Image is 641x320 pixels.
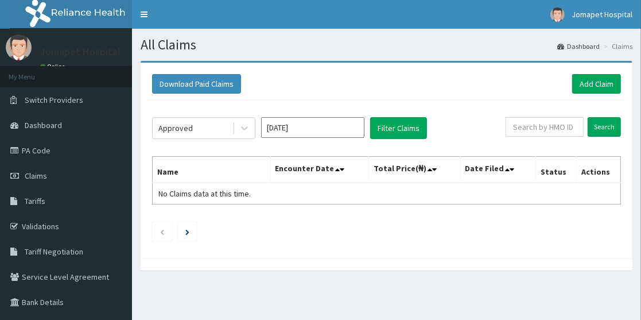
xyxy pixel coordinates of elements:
th: Status [536,157,577,183]
span: Jomapet Hospital [572,9,632,20]
input: Select Month and Year [261,117,364,138]
a: Add Claim [572,74,621,94]
th: Total Price(₦) [369,157,460,183]
span: Switch Providers [25,95,83,105]
button: Download Paid Claims [152,74,241,94]
img: User Image [550,7,565,22]
img: User Image [6,34,32,60]
h1: All Claims [141,37,632,52]
span: No Claims data at this time. [158,188,251,199]
div: Approved [158,122,193,134]
th: Encounter Date [270,157,369,183]
a: Previous page [160,226,165,237]
a: Online [40,63,68,71]
a: Dashboard [557,41,600,51]
span: Dashboard [25,120,62,130]
th: Actions [577,157,621,183]
button: Filter Claims [370,117,427,139]
input: Search by HMO ID [506,117,584,137]
p: Jomapet Hospital [40,47,121,57]
a: Next page [185,226,189,237]
th: Name [153,157,271,183]
span: Tariff Negotiation [25,246,83,257]
li: Claims [601,41,632,51]
span: Claims [25,171,47,181]
input: Search [588,117,621,137]
span: Tariffs [25,196,45,206]
th: Date Filed [460,157,536,183]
